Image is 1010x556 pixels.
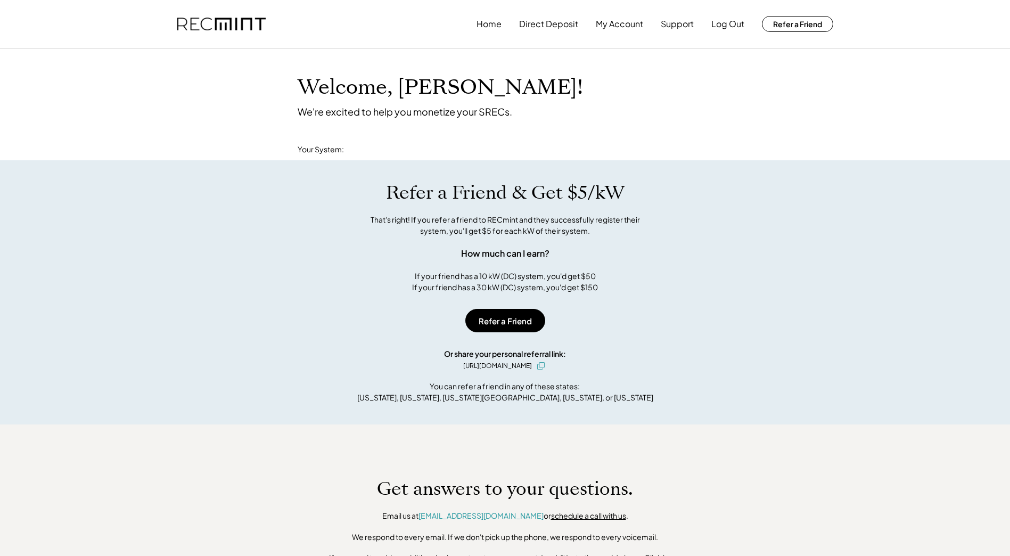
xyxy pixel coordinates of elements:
[377,478,633,500] h1: Get answers to your questions.
[386,182,625,204] h1: Refer a Friend & Get $5/kW
[177,18,266,31] img: recmint-logotype%403x.png
[551,511,626,520] a: schedule a call with us
[412,271,598,293] div: If your friend has a 10 kW (DC) system, you'd get $50 If your friend has a 30 kW (DC) system, you...
[461,247,549,260] div: How much can I earn?
[298,105,512,118] div: We're excited to help you monetize your SRECs.
[711,13,744,35] button: Log Out
[535,359,547,372] button: click to copy
[382,511,628,521] div: Email us at or .
[519,13,578,35] button: Direct Deposit
[463,361,532,371] div: [URL][DOMAIN_NAME]
[477,13,502,35] button: Home
[357,381,653,403] div: You can refer a friend in any of these states: [US_STATE], [US_STATE], [US_STATE][GEOGRAPHIC_DATA...
[418,511,544,520] a: [EMAIL_ADDRESS][DOMAIN_NAME]
[298,144,344,155] div: Your System:
[762,16,833,32] button: Refer a Friend
[465,309,545,332] button: Refer a Friend
[444,348,566,359] div: Or share your personal referral link:
[661,13,694,35] button: Support
[359,214,652,236] div: That's right! If you refer a friend to RECmint and they successfully register their system, you'l...
[352,532,658,543] div: We respond to every email. If we don't pick up the phone, we respond to every voicemail.
[596,13,643,35] button: My Account
[298,75,583,100] h1: Welcome, [PERSON_NAME]!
